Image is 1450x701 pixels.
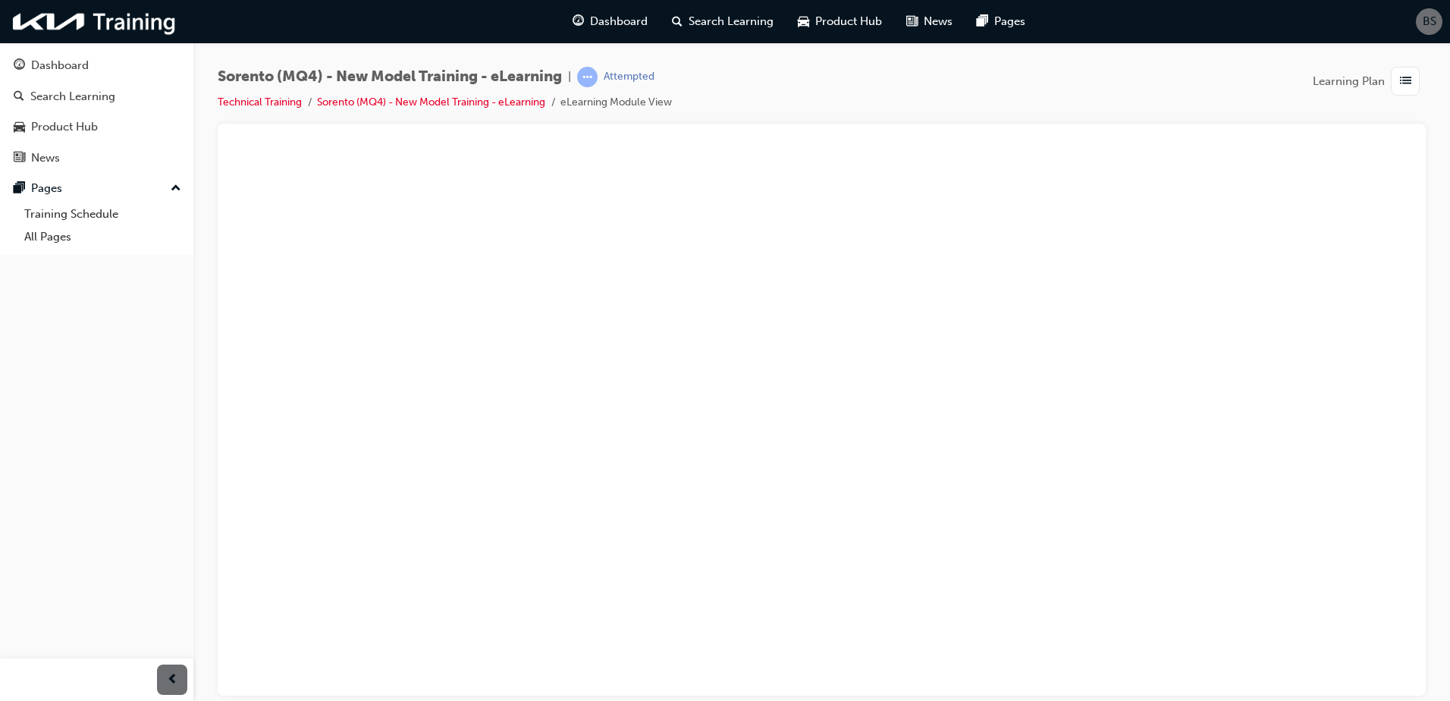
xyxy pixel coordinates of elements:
span: Dashboard [590,13,648,30]
span: search-icon [14,90,24,104]
span: Search Learning [689,13,774,30]
a: Technical Training [218,96,302,108]
span: News [924,13,953,30]
div: Dashboard [31,57,89,74]
span: prev-icon [167,671,178,690]
span: | [568,68,571,86]
span: search-icon [672,12,683,31]
span: Sorento (MQ4) - New Model Training - eLearning [218,68,562,86]
span: news-icon [906,12,918,31]
span: BS [1423,13,1436,30]
span: guage-icon [14,59,25,73]
span: learningRecordVerb_ATTEMPT-icon [577,67,598,87]
li: eLearning Module View [560,94,672,112]
span: news-icon [14,152,25,165]
div: Attempted [604,70,654,84]
span: car-icon [798,12,809,31]
a: All Pages [18,225,187,249]
a: Search Learning [6,83,187,111]
a: Training Schedule [18,203,187,226]
span: car-icon [14,121,25,134]
a: pages-iconPages [965,6,1037,37]
a: Product Hub [6,113,187,141]
span: pages-icon [977,12,988,31]
button: DashboardSearch LearningProduct HubNews [6,49,187,174]
a: guage-iconDashboard [560,6,660,37]
a: Dashboard [6,52,187,80]
a: news-iconNews [894,6,965,37]
a: News [6,144,187,172]
span: guage-icon [573,12,584,31]
span: Pages [994,13,1025,30]
button: Learning Plan [1313,67,1426,96]
span: Product Hub [815,13,882,30]
a: car-iconProduct Hub [786,6,894,37]
button: Pages [6,174,187,203]
span: Learning Plan [1313,73,1385,90]
a: search-iconSearch Learning [660,6,786,37]
span: list-icon [1400,72,1411,91]
a: Sorento (MQ4) - New Model Training - eLearning [317,96,545,108]
div: Product Hub [31,118,98,136]
span: up-icon [171,179,181,199]
span: pages-icon [14,182,25,196]
img: kia-training [8,6,182,37]
button: BS [1416,8,1442,35]
div: Search Learning [30,88,115,105]
div: News [31,149,60,167]
div: Pages [31,180,62,197]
